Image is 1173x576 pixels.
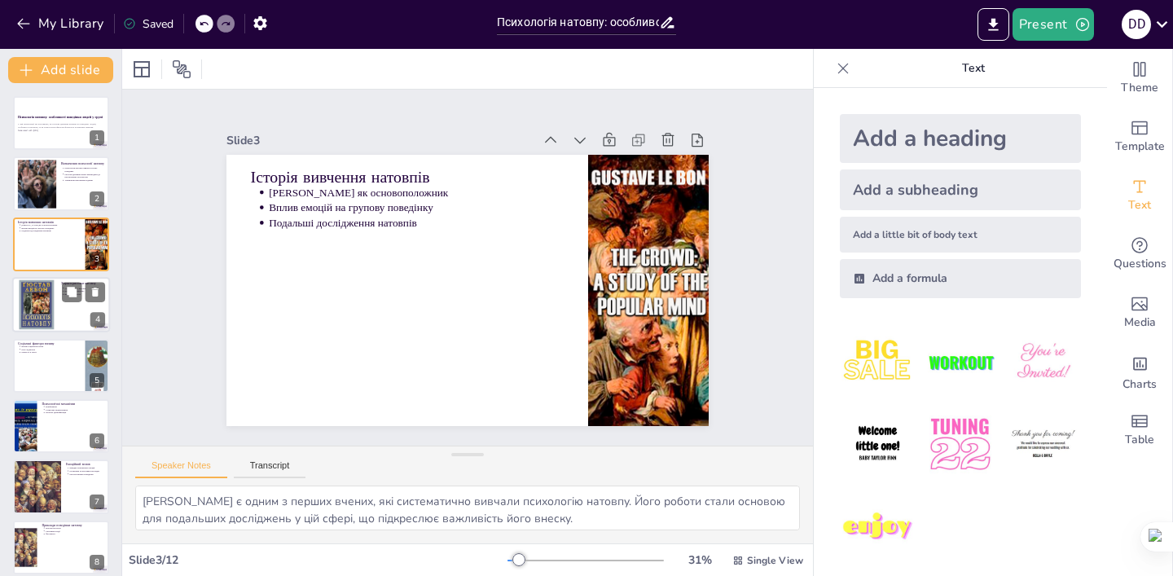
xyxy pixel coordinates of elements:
button: Export to PowerPoint [977,8,1009,41]
div: 7 [90,495,104,509]
span: Position [172,59,191,79]
p: Вплив соціальних норм [21,345,80,348]
p: Роль лідерства [21,348,80,351]
input: Insert title [497,11,659,34]
button: Speaker Notes [135,460,227,478]
div: Add ready made slides [1107,108,1172,166]
div: Slide 3 [580,41,627,347]
p: Спортивні події [46,530,104,533]
div: 3 [90,252,104,266]
div: 7 [13,459,109,513]
div: D D [1122,10,1151,39]
img: 2.jpeg [922,324,998,400]
span: Charts [1122,376,1157,394]
p: Соціальні фактори впливу [18,341,81,345]
p: Позитивні та негативні наслідки [69,470,104,473]
div: 5 [13,339,109,393]
p: У цій презентації ми розглянемо, як групова динаміка впливає на поведінку людей, особливості нато... [18,123,104,129]
div: Layout [129,56,155,82]
div: 3 [13,218,109,271]
div: 6 [13,399,109,453]
div: 8 [90,555,104,569]
p: Подальші дослідження натовпів [21,230,80,233]
div: Slide 3 / 12 [129,552,507,568]
div: 8 [13,521,109,574]
span: Text [1128,196,1151,214]
p: Цінності в групі [21,350,80,354]
div: Add a subheading [840,169,1081,210]
span: Single View [747,554,803,567]
p: Подальші дослідження натовпів [494,74,540,369]
p: [PERSON_NAME] як основоположник [21,223,80,226]
p: Психологічні механізми [42,402,104,407]
div: 1 [90,130,104,145]
img: 4.jpeg [840,407,916,482]
p: Відчуття єдності [65,293,106,297]
div: Saved [123,16,174,32]
div: Change the overall theme [1107,49,1172,108]
div: Add a heading [840,114,1081,163]
div: 2 [90,191,104,206]
button: Add slide [8,57,113,83]
div: 5 [90,373,104,388]
p: Text [856,49,1091,88]
div: 4 [90,313,105,328]
p: Generated with [URL] [18,129,104,132]
div: 31 % [680,552,719,568]
p: Швидке поширення емоцій [69,467,104,470]
div: 2 [13,156,109,210]
p: Групова динаміка може призводити до неочікуваних результатів [64,173,104,178]
button: Present [1013,8,1094,41]
div: Add images, graphics, shapes or video [1107,284,1172,342]
img: 6.jpeg [1005,407,1081,482]
div: Add a little bit of body text [840,217,1081,253]
button: My Library [12,11,111,37]
p: [PERSON_NAME] як основоположник [525,77,570,372]
img: 3.jpeg [1005,324,1081,400]
img: 5.jpeg [922,407,998,482]
span: Media [1124,314,1156,332]
button: D D [1122,8,1151,41]
span: Template [1115,138,1165,156]
div: 1 [13,96,109,150]
strong: Психологія натовпу: особливості поведінки людей у групі [18,116,103,120]
p: Управління масовими подіями [64,178,104,182]
p: Емоційний вплив [66,462,104,467]
p: Фестивалі [46,532,104,535]
p: Соціальне підкріплення [46,408,104,411]
p: Психологія натовпу вивчає групову поведінку [64,166,104,172]
span: Table [1125,431,1154,449]
div: Add charts and graphs [1107,342,1172,401]
div: 4 [12,277,110,332]
div: Add text boxes [1107,166,1172,225]
button: Transcript [234,460,306,478]
div: Add a formula [840,259,1081,298]
button: Duplicate Slide [62,283,81,302]
p: Анонімність у натовпі [65,287,106,290]
p: Приклади поведінки натовпу [42,522,104,527]
div: 6 [90,433,104,448]
p: Характеристики натовпу [61,281,105,286]
button: Delete Slide [86,283,105,302]
p: Масові протести [46,526,104,530]
p: Конформізм [46,405,104,408]
p: Групова ідентифікація [46,411,104,415]
span: Questions [1114,255,1166,273]
div: Add a table [1107,401,1172,459]
p: Вплив емоцій на групову поведінку [510,76,556,371]
p: Історія вивчення натовпів [536,60,591,375]
p: Вплив емоцій на групову поведінку [21,226,80,230]
p: Прогнозування поведінки [69,473,104,476]
p: Емоційність натовпу [65,290,106,293]
span: Theme [1121,79,1158,97]
img: 7.jpeg [840,490,916,565]
div: Get real-time input from your audience [1107,225,1172,284]
img: 1.jpeg [840,324,916,400]
p: Визначення психології натовпу [61,160,104,165]
p: Історія вивчення натовпів [18,220,81,225]
textarea: [PERSON_NAME] є одним з перших вчених, які систематично вивчали психологію натовпу. Його роботи с... [135,486,800,530]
